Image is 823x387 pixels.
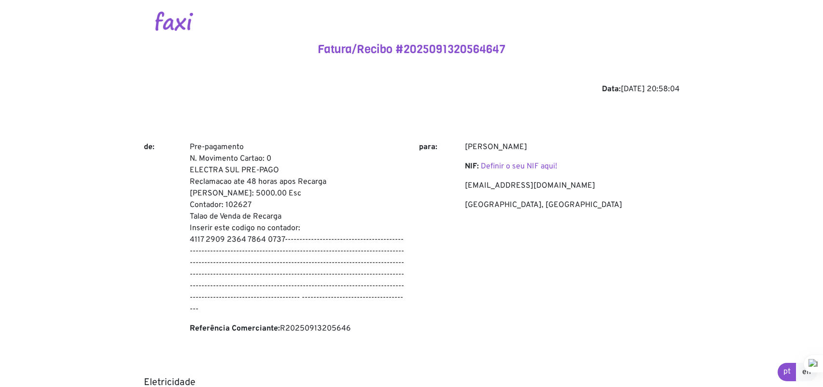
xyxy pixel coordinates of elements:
[419,142,437,152] b: para:
[190,324,280,333] b: Referência Comerciante:
[144,42,680,56] h4: Fatura/Recibo #2025091320564647
[602,84,621,94] b: Data:
[144,83,680,95] div: [DATE] 20:58:04
[796,363,817,381] a: en
[465,141,680,153] p: [PERSON_NAME]
[190,141,405,315] p: Pre-pagamento N. Movimento Cartao: 0 ELECTRA SUL PRE-PAGO Reclamacao ate 48 horas apos Recarga [P...
[144,142,154,152] b: de:
[465,180,680,192] p: [EMAIL_ADDRESS][DOMAIN_NAME]
[481,162,557,171] a: Definir o seu NIF aqui!
[778,363,796,381] a: pt
[465,199,680,211] p: [GEOGRAPHIC_DATA], [GEOGRAPHIC_DATA]
[465,162,479,171] b: NIF:
[190,323,405,334] p: R20250913205646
